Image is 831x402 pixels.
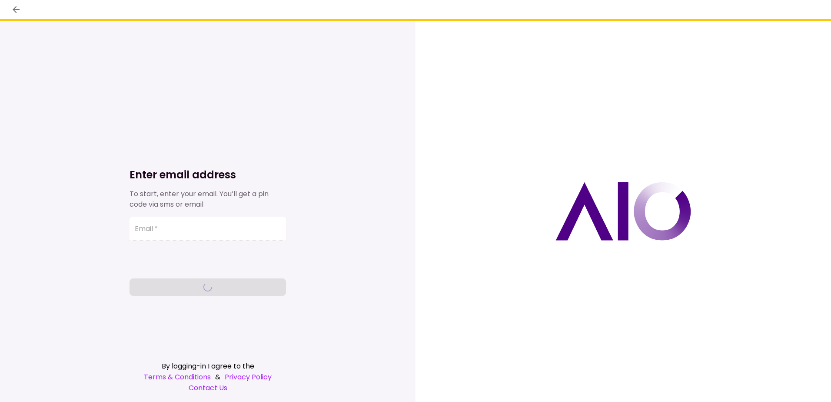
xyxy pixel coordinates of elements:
[144,372,211,382] a: Terms & Conditions
[555,182,691,241] img: AIO logo
[225,372,272,382] a: Privacy Policy
[130,372,286,382] div: &
[130,168,286,182] h1: Enter email address
[9,2,23,17] button: back
[130,189,286,210] div: To start, enter your email. You’ll get a pin code via sms or email
[130,361,286,372] div: By logging-in I agree to the
[130,382,286,393] a: Contact Us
